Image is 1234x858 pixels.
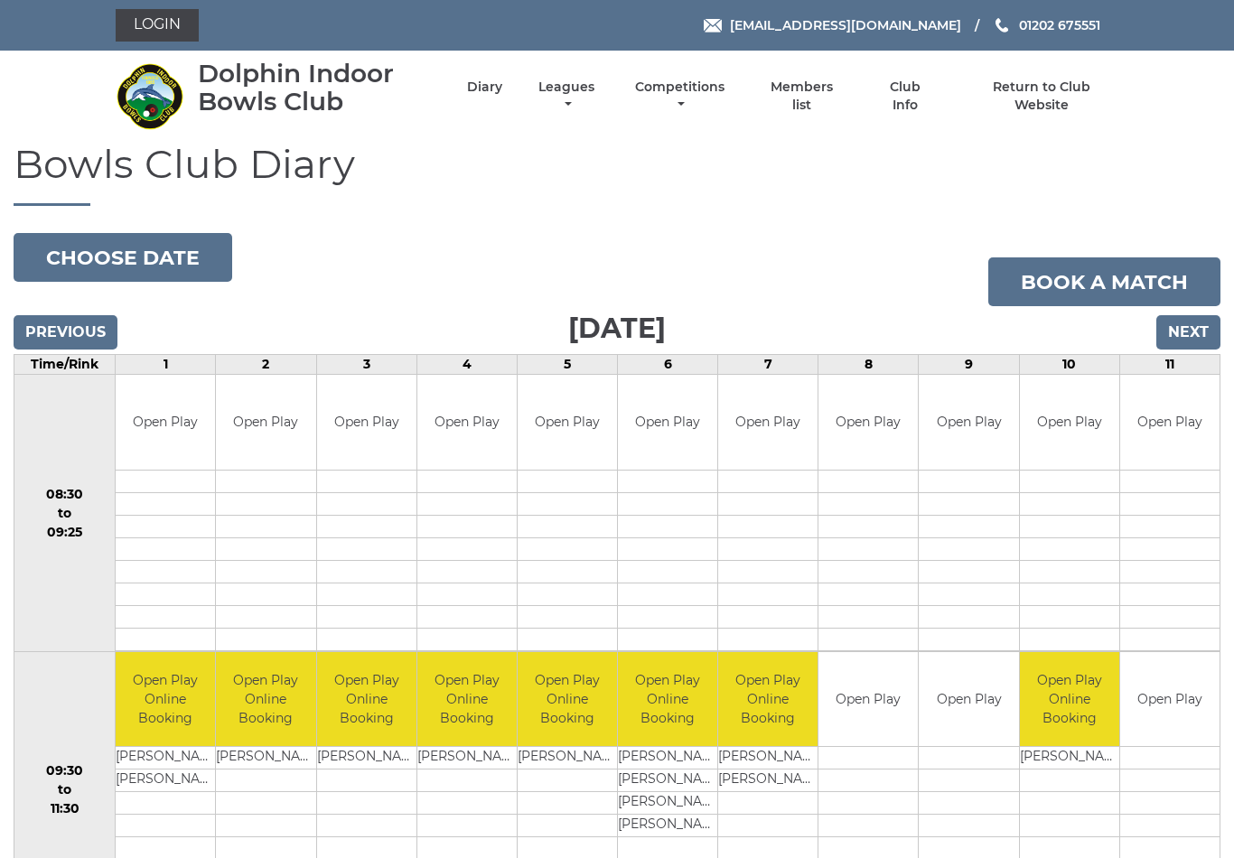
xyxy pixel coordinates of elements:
[417,375,517,470] td: Open Play
[1119,355,1220,375] td: 11
[988,257,1220,306] a: Book a match
[216,747,315,769] td: [PERSON_NAME]
[198,60,435,116] div: Dolphin Indoor Bowls Club
[216,652,315,747] td: Open Play Online Booking
[618,815,717,837] td: [PERSON_NAME]
[518,652,617,747] td: Open Play Online Booking
[116,9,199,42] a: Login
[1020,375,1119,470] td: Open Play
[718,355,818,375] td: 7
[317,652,416,747] td: Open Play Online Booking
[517,355,617,375] td: 5
[718,652,818,747] td: Open Play Online Booking
[704,15,961,35] a: Email [EMAIL_ADDRESS][DOMAIN_NAME]
[116,652,215,747] td: Open Play Online Booking
[1019,17,1100,33] span: 01202 675551
[116,355,216,375] td: 1
[116,769,215,792] td: [PERSON_NAME]
[618,375,717,470] td: Open Play
[618,792,717,815] td: [PERSON_NAME]
[818,355,919,375] td: 8
[14,233,232,282] button: Choose date
[14,355,116,375] td: Time/Rink
[730,17,961,33] span: [EMAIL_ADDRESS][DOMAIN_NAME]
[1156,315,1220,350] input: Next
[919,652,1018,747] td: Open Play
[718,769,818,792] td: [PERSON_NAME]
[518,375,617,470] td: Open Play
[818,375,918,470] td: Open Play
[996,18,1008,33] img: Phone us
[818,652,918,747] td: Open Play
[116,375,215,470] td: Open Play
[14,315,117,350] input: Previous
[116,747,215,769] td: [PERSON_NAME]
[1019,355,1119,375] td: 10
[317,747,416,769] td: [PERSON_NAME]
[618,355,718,375] td: 6
[467,79,502,96] a: Diary
[618,652,717,747] td: Open Play Online Booking
[919,355,1019,375] td: 9
[116,62,183,130] img: Dolphin Indoor Bowls Club
[718,375,818,470] td: Open Play
[1120,652,1220,747] td: Open Play
[761,79,844,114] a: Members list
[14,142,1220,206] h1: Bowls Club Diary
[216,375,315,470] td: Open Play
[417,652,517,747] td: Open Play Online Booking
[1020,652,1119,747] td: Open Play Online Booking
[417,747,517,769] td: [PERSON_NAME]
[704,19,722,33] img: Email
[966,79,1118,114] a: Return to Club Website
[14,375,116,652] td: 08:30 to 09:25
[317,375,416,470] td: Open Play
[718,747,818,769] td: [PERSON_NAME]
[919,375,1018,470] td: Open Play
[216,355,316,375] td: 2
[875,79,934,114] a: Club Info
[416,355,517,375] td: 4
[618,747,717,769] td: [PERSON_NAME]
[993,15,1100,35] a: Phone us 01202 675551
[534,79,599,114] a: Leagues
[1120,375,1220,470] td: Open Play
[631,79,729,114] a: Competitions
[618,769,717,792] td: [PERSON_NAME]
[316,355,416,375] td: 3
[1020,747,1119,769] td: [PERSON_NAME]
[518,747,617,769] td: [PERSON_NAME]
